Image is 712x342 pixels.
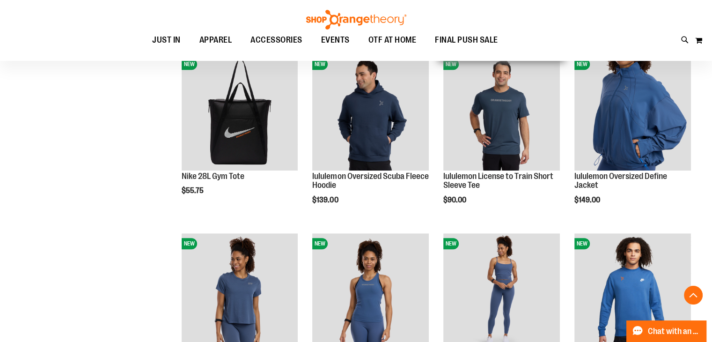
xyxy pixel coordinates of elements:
a: FINAL PUSH SALE [426,30,507,51]
span: $149.00 [574,196,602,204]
a: EVENTS [312,30,359,51]
img: Shop Orangetheory [305,10,408,30]
button: Chat with an Expert [626,320,707,342]
img: lululemon Oversized Scuba Fleece Hoodie [312,54,429,171]
span: NEW [182,238,197,249]
span: NEW [312,238,328,249]
div: product [308,49,433,228]
span: OTF AT HOME [368,30,417,51]
a: Nike 28L Gym Tote [182,171,244,181]
a: APPAREL [190,30,242,51]
span: NEW [443,238,459,249]
span: FINAL PUSH SALE [435,30,498,51]
span: ACCESSORIES [250,30,302,51]
a: lululemon License to Train Short Sleeve Tee [443,171,553,190]
img: lululemon License to Train Short Sleeve Tee [443,54,560,171]
span: APPAREL [199,30,232,51]
span: NEW [443,59,459,70]
span: NEW [574,238,590,249]
a: lululemon Oversized Define JacketNEW [574,54,691,172]
img: lululemon Oversized Define Jacket [574,54,691,171]
span: JUST IN [152,30,181,51]
a: lululemon Oversized Scuba Fleece HoodieNEW [312,54,429,172]
a: JUST IN [143,30,190,51]
div: product [439,49,565,228]
span: $90.00 [443,196,468,204]
span: NEW [574,59,590,70]
div: product [570,49,696,228]
div: product [177,49,303,219]
a: Nike 28L Gym ToteNEW [182,54,298,172]
a: OTF AT HOME [359,30,426,51]
span: $55.75 [182,186,205,195]
span: EVENTS [321,30,350,51]
span: $139.00 [312,196,339,204]
button: Back To Top [684,286,703,305]
a: lululemon Oversized Define Jacket [574,171,667,190]
img: Nike 28L Gym Tote [182,54,298,171]
span: NEW [312,59,328,70]
a: lululemon Oversized Scuba Fleece Hoodie [312,171,428,190]
a: ACCESSORIES [241,30,312,51]
a: lululemon License to Train Short Sleeve TeeNEW [443,54,560,172]
span: NEW [182,59,197,70]
span: Chat with an Expert [648,327,701,336]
